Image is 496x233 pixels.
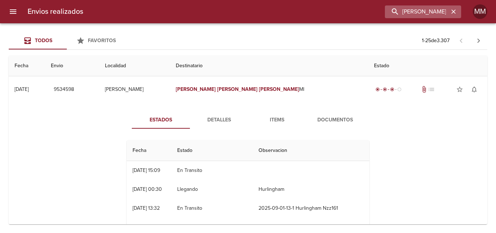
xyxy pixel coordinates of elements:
th: Estado [368,56,487,76]
input: buscar [385,5,449,18]
div: Tabs Envios [9,32,125,49]
span: radio_button_checked [390,87,394,92]
span: radio_button_checked [375,87,380,92]
div: [DATE] 04:14 [133,224,160,230]
td: [PERSON_NAME] [99,76,170,103]
span: Items [252,116,302,125]
th: Fecha [9,56,45,76]
span: radio_button_unchecked [397,87,402,92]
td: En Transito [171,161,253,180]
button: 9534598 [51,83,77,96]
em: [PERSON_NAME] [176,86,216,92]
div: En viaje [374,86,403,93]
button: Activar notificaciones [467,82,481,97]
span: Todos [35,37,52,44]
th: Localidad [99,56,170,76]
td: Ml [170,76,368,103]
div: [DATE] 00:30 [133,186,162,192]
h6: Envios realizados [28,6,83,17]
span: Favoritos [88,37,116,44]
span: Estados [136,116,186,125]
td: 2025-09-01-13-1 Hurlingham Nzz161 [253,199,369,218]
em: [PERSON_NAME] [259,86,299,92]
span: No tiene pedido asociado [428,86,435,93]
span: 9534598 [54,85,74,94]
div: [DATE] 15:09 [133,167,160,173]
em: [PERSON_NAME] [217,86,257,92]
div: [DATE] 13:32 [133,205,160,211]
th: Envio [45,56,99,76]
td: Llegando [171,180,253,199]
span: Documentos [310,116,360,125]
span: Detalles [194,116,244,125]
th: Estado [171,140,253,161]
span: Pagina siguiente [470,32,487,49]
button: Agregar a favoritos [452,82,467,97]
span: notifications_none [471,86,478,93]
div: [DATE] [15,86,29,92]
td: En Transito [171,199,253,218]
span: radio_button_checked [383,87,387,92]
span: Tiene documentos adjuntos [420,86,428,93]
div: Tabs detalle de guia [132,111,364,129]
div: Abrir información de usuario [473,4,487,19]
button: menu [4,3,22,20]
td: Hurlingham [253,180,369,199]
th: Observacion [253,140,369,161]
th: Destinatario [170,56,368,76]
span: star_border [456,86,463,93]
div: MM [473,4,487,19]
th: Fecha [127,140,171,161]
p: 1 - 25 de 3.307 [422,37,450,44]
